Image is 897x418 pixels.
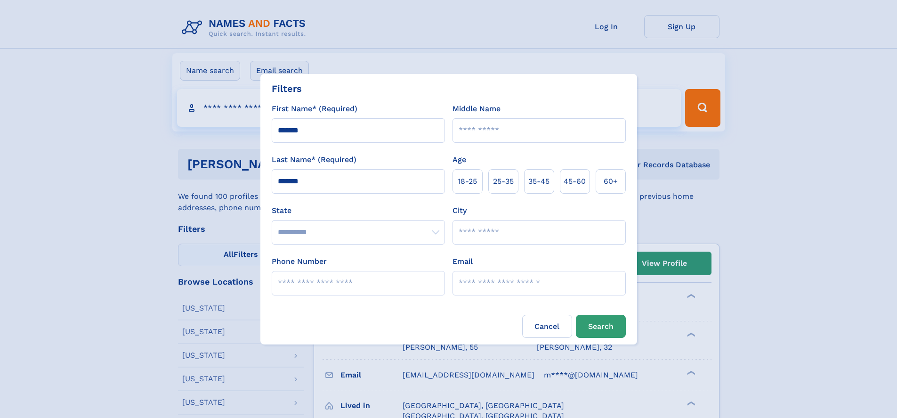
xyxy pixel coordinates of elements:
label: Cancel [522,315,572,338]
label: State [272,205,445,216]
span: 45‑60 [564,176,586,187]
label: Phone Number [272,256,327,267]
label: Last Name* (Required) [272,154,356,165]
div: Filters [272,82,302,96]
label: City [453,205,467,216]
span: 18‑25 [458,176,477,187]
span: 25‑35 [493,176,514,187]
label: Middle Name [453,103,501,115]
label: Email [453,256,473,267]
label: First Name* (Required) [272,103,357,115]
label: Age [453,154,466,165]
span: 35‑45 [528,176,550,187]
button: Search [576,315,626,338]
span: 60+ [604,176,618,187]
